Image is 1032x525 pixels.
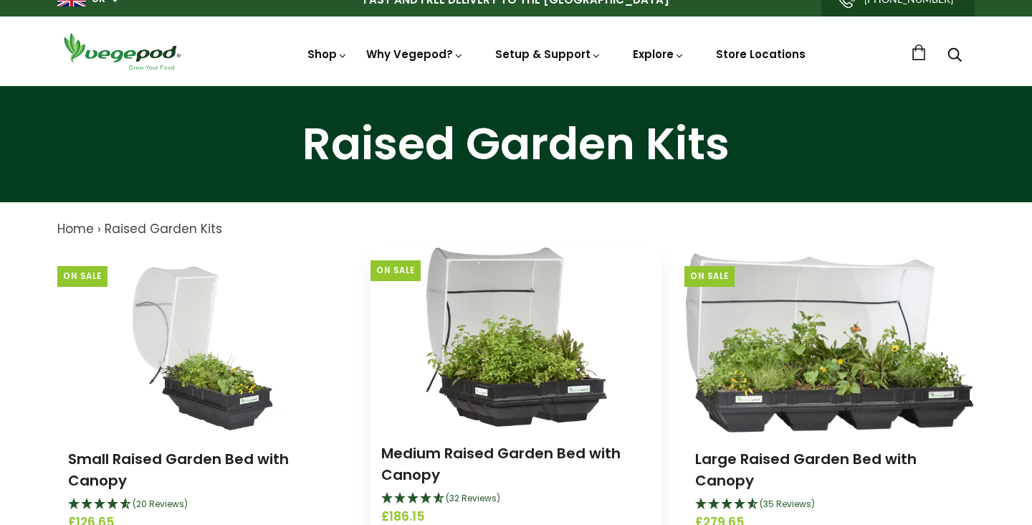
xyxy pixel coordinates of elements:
span: 4.66 Stars - 32 Reviews [446,492,500,504]
span: › [97,220,101,237]
a: Medium Raised Garden Bed with Canopy [381,443,621,485]
img: Large Raised Garden Bed with Canopy [686,253,973,432]
img: Small Raised Garden Bed with Canopy [118,253,288,432]
div: 4.69 Stars - 35 Reviews [695,496,964,514]
div: 4.75 Stars - 20 Reviews [68,496,337,514]
a: Explore [633,47,684,62]
a: Home [57,220,94,237]
a: Search [947,49,962,64]
span: 4.69 Stars - 35 Reviews [760,498,815,510]
a: Raised Garden Kits [105,220,222,237]
a: Setup & Support [495,47,601,62]
img: Vegepod [57,31,186,72]
a: Store Locations [716,47,806,62]
div: 4.66 Stars - 32 Reviews [381,490,650,509]
a: Small Raised Garden Bed with Canopy [68,449,289,491]
a: Why Vegepod? [366,47,464,62]
span: 4.75 Stars - 20 Reviews [133,498,188,510]
a: Large Raised Garden Bed with Canopy [695,449,917,491]
h1: Raised Garden Kits [18,122,1014,166]
a: Shop [307,47,348,62]
nav: breadcrumbs [57,220,975,239]
img: Medium Raised Garden Bed with Canopy [425,247,607,427]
